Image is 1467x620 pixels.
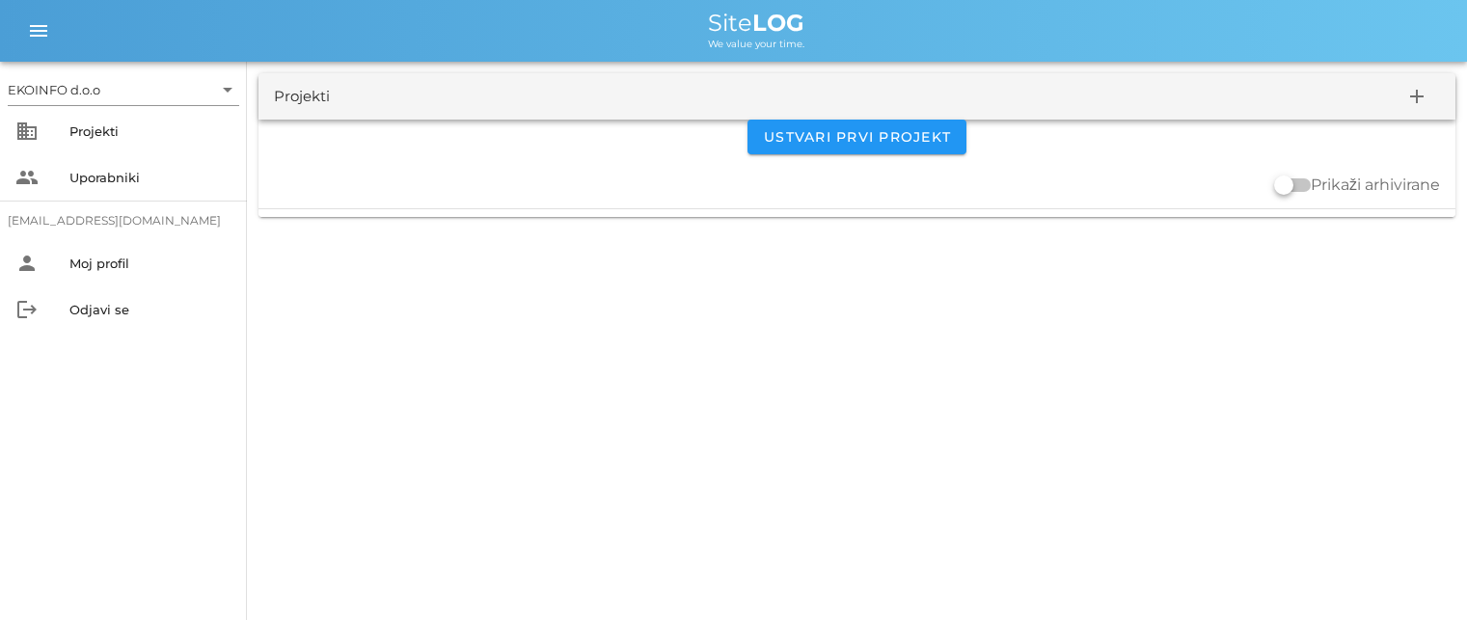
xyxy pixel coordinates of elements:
span: Ustvari prvi projekt [763,128,951,146]
i: business [15,120,39,143]
div: Moj profil [69,256,231,271]
span: We value your time. [708,38,804,50]
div: Projekti [274,86,330,108]
label: Prikaži arhivirane [1311,175,1440,195]
div: Projekti [69,123,231,139]
b: LOG [752,9,804,37]
div: Odjavi se [69,302,231,317]
div: EKOINFO d.o.o [8,74,239,105]
i: arrow_drop_down [216,78,239,101]
span: Site [708,9,804,37]
button: Ustvari prvi projekt [747,120,966,154]
i: person [15,252,39,275]
i: logout [15,298,39,321]
i: menu [27,19,50,42]
i: add [1405,85,1428,108]
div: EKOINFO d.o.o [8,81,100,98]
div: Uporabniki [69,170,231,185]
i: people [15,166,39,189]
